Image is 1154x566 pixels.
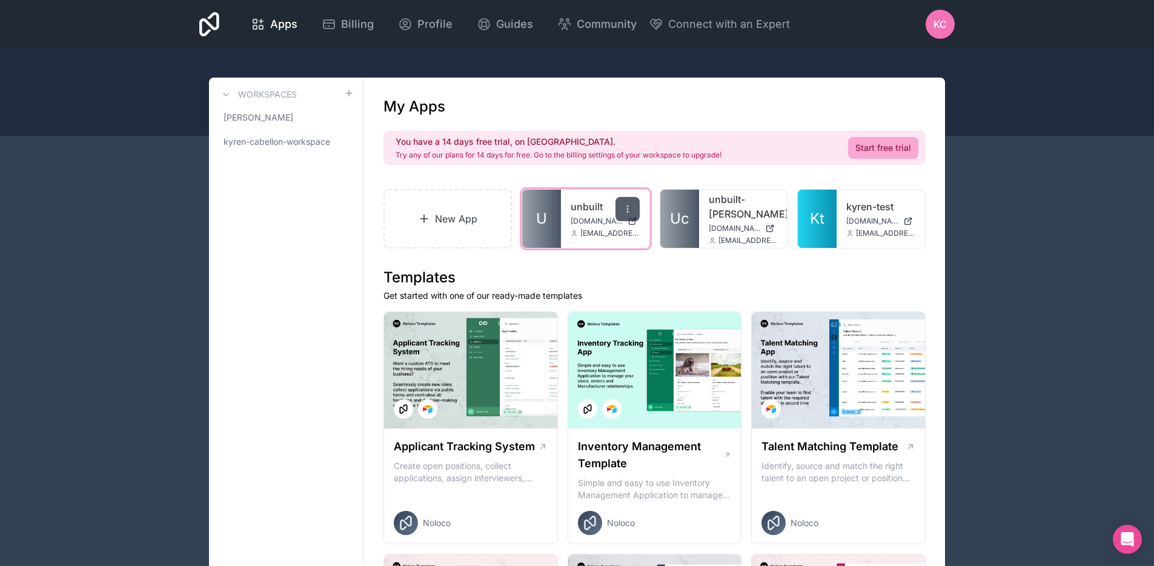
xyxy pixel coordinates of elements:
span: [PERSON_NAME] [224,112,293,124]
a: unbuilt [571,199,640,214]
a: U [522,190,561,248]
span: [DOMAIN_NAME] [846,216,898,226]
a: kyren-cabellon-workspace [219,131,354,153]
p: Create open positions, collect applications, assign interviewers, centralise candidate feedback a... [394,460,548,484]
span: Noloco [423,517,451,529]
img: Airtable Logo [766,404,776,414]
a: [DOMAIN_NAME] [571,216,640,226]
span: Community [577,16,637,33]
p: Try any of our plans for 14 days for free. Go to the billing settings of your workspace to upgrade! [396,150,721,160]
a: [DOMAIN_NAME] [846,216,915,226]
span: Noloco [791,517,818,529]
span: [EMAIL_ADDRESS][DOMAIN_NAME] [580,228,640,238]
span: Connect with an Expert [668,16,790,33]
span: [EMAIL_ADDRESS][DOMAIN_NAME] [856,228,915,238]
a: Uc [660,190,699,248]
a: Community [548,11,646,38]
span: [EMAIL_ADDRESS][DOMAIN_NAME] [718,236,778,245]
a: Start free trial [848,137,918,159]
p: Identify, source and match the right talent to an open project or position with our Talent Matchi... [761,460,915,484]
a: Billing [312,11,383,38]
span: kyren-cabellon-workspace [224,136,330,148]
span: Guides [496,16,533,33]
a: Apps [241,11,307,38]
span: KC [933,17,947,32]
a: Kt [798,190,837,248]
a: New App [383,189,512,248]
a: unbuilt-[PERSON_NAME] [709,192,778,221]
a: Guides [467,11,543,38]
h2: You have a 14 days free trial, on [GEOGRAPHIC_DATA]. [396,136,721,148]
span: Uc [670,209,689,228]
h3: Workspaces [238,88,297,101]
p: Simple and easy to use Inventory Management Application to manage your stock, orders and Manufact... [578,477,732,501]
img: Airtable Logo [607,404,617,414]
img: Airtable Logo [423,404,433,414]
a: Profile [388,11,462,38]
span: [DOMAIN_NAME][PERSON_NAME] [709,224,761,233]
span: Kt [810,209,824,228]
h1: Inventory Management Template [578,438,723,472]
button: Connect with an Expert [649,16,790,33]
a: [DOMAIN_NAME][PERSON_NAME] [709,224,778,233]
a: Workspaces [219,87,297,102]
h1: My Apps [383,97,445,116]
h1: Templates [383,268,926,287]
span: U [536,209,547,228]
h1: Applicant Tracking System [394,438,535,455]
div: Open Intercom Messenger [1113,525,1142,554]
a: [PERSON_NAME] [219,107,354,128]
h1: Talent Matching Template [761,438,898,455]
span: Apps [270,16,297,33]
span: [DOMAIN_NAME] [571,216,623,226]
p: Get started with one of our ready-made templates [383,290,926,302]
span: Profile [417,16,453,33]
span: Billing [341,16,374,33]
a: kyren-test [846,199,915,214]
span: Noloco [607,517,635,529]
